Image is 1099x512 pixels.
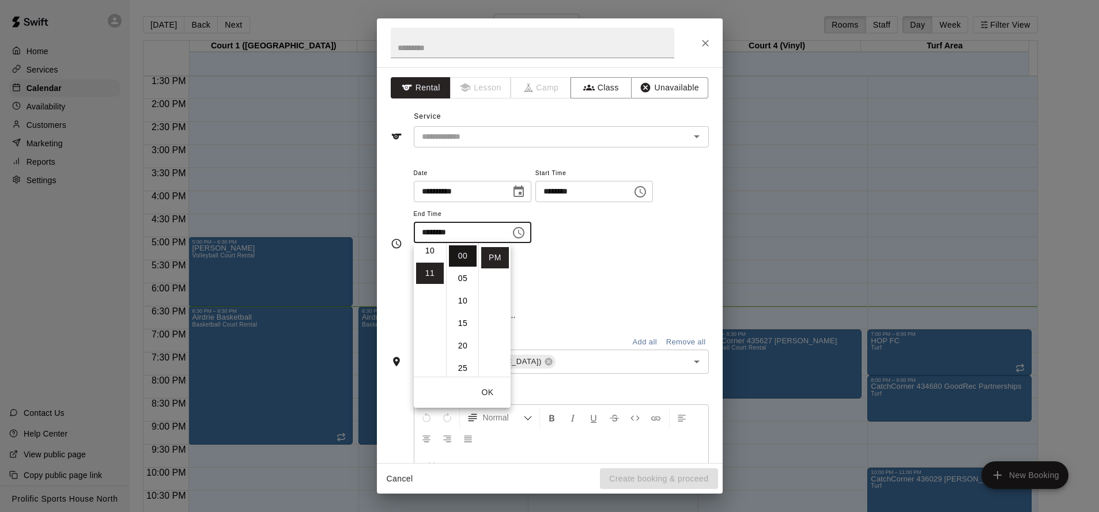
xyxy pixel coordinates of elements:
button: Right Align [437,428,457,449]
svg: Rooms [391,356,402,367]
button: Formatting Options [462,407,537,428]
span: Date [414,166,531,181]
button: Choose date, selected date is Oct 9, 2025 [507,180,530,203]
button: Choose time, selected time is 9:00 PM [629,180,652,203]
li: 0 minutes [449,245,477,267]
button: Format Strikethrough [605,407,624,428]
li: 15 minutes [449,313,477,334]
span: Normal [483,412,523,423]
li: 20 minutes [449,335,477,356]
span: Lessons must be created in the Services page first [451,77,511,98]
svg: Service [391,131,402,142]
button: Insert Link [646,407,666,428]
button: Justify Align [458,428,478,449]
button: Rental [391,77,451,98]
button: Add all [626,333,663,351]
span: Notes [414,383,708,401]
button: Format Italics [563,407,583,428]
button: Left Align [672,407,692,428]
button: Close [695,33,716,54]
button: Undo [417,407,436,428]
button: Insert Code [625,407,645,428]
button: Format Underline [584,407,603,428]
span: Camps can only be created in the Services page [511,77,572,98]
button: Open [689,128,705,145]
button: Open [689,354,705,370]
svg: Timing [391,238,402,249]
li: 10 minutes [449,290,477,312]
ul: Select hours [414,243,446,377]
button: Choose time, selected time is 11:00 PM [507,221,530,244]
button: Unavailable [631,77,708,98]
button: Remove all [663,333,709,351]
ul: Select meridiem [478,243,511,377]
button: Redo [437,407,457,428]
span: End Time [414,207,531,222]
span: Service [414,112,441,120]
li: 5 minutes [449,268,477,289]
button: Format Bold [542,407,562,428]
button: Class [571,77,631,98]
li: 11 hours [416,263,444,284]
li: PM [481,247,509,268]
button: Cancel [382,468,418,490]
button: Center Align [417,428,436,449]
button: OK [469,382,506,403]
li: 10 hours [416,240,444,261]
ul: Select minutes [446,243,478,377]
span: Start Time [535,166,653,181]
li: 25 minutes [449,358,477,379]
